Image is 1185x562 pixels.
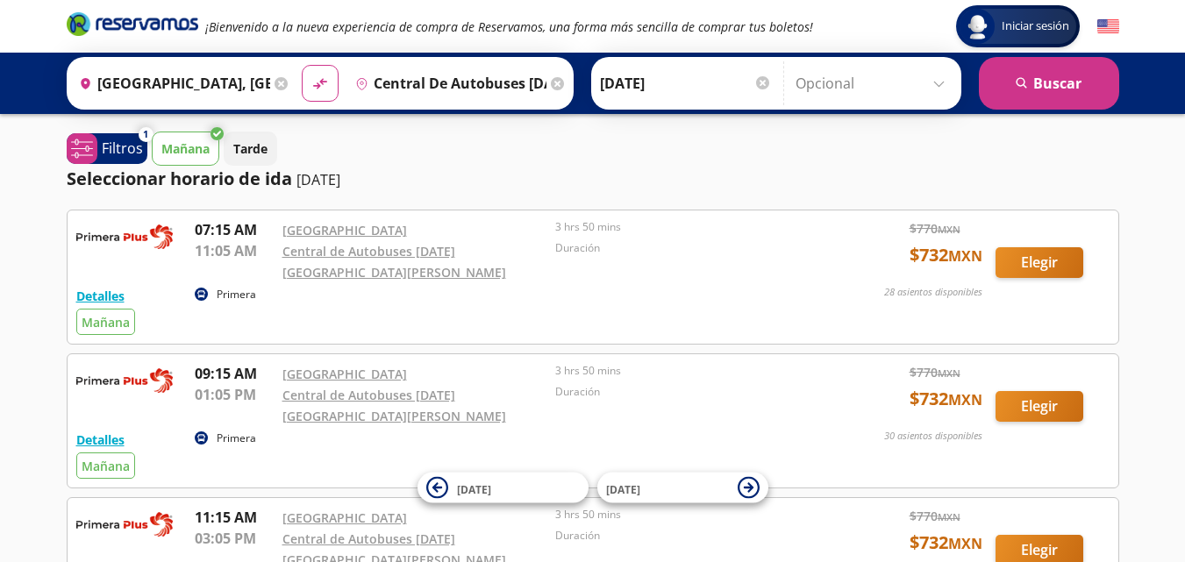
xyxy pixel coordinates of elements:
p: Duración [555,528,820,544]
small: MXN [948,390,982,409]
button: Detalles [76,430,125,449]
span: $ 732 [910,530,982,556]
span: $ 770 [910,219,960,238]
p: Mañana [161,139,210,158]
a: Central de Autobuses [DATE][GEOGRAPHIC_DATA][PERSON_NAME] [282,387,506,424]
p: 01:05 PM [195,384,274,405]
p: 3 hrs 50 mins [555,507,820,523]
button: [DATE] [597,473,768,503]
p: 3 hrs 50 mins [555,363,820,379]
span: [DATE] [606,481,640,496]
p: 28 asientos disponibles [884,285,982,300]
p: Seleccionar horario de ida [67,166,292,192]
button: Buscar [979,57,1119,110]
a: Brand Logo [67,11,198,42]
p: 11:15 AM [195,507,274,528]
img: RESERVAMOS [76,507,173,542]
input: Buscar Origen [72,61,270,105]
span: $ 732 [910,242,982,268]
p: 3 hrs 50 mins [555,219,820,235]
button: 1Filtros [67,133,147,164]
img: RESERVAMOS [76,219,173,254]
small: MXN [938,366,960,380]
small: MXN [948,246,982,266]
span: Iniciar sesión [995,18,1076,35]
p: [DATE] [296,169,340,190]
a: [GEOGRAPHIC_DATA] [282,509,407,526]
button: Tarde [224,132,277,166]
a: Central de Autobuses [DATE][GEOGRAPHIC_DATA][PERSON_NAME] [282,243,506,281]
button: Mañana [152,132,219,166]
em: ¡Bienvenido a la nueva experiencia de compra de Reservamos, una forma más sencilla de comprar tus... [205,18,813,35]
p: Tarde [233,139,268,158]
span: $ 770 [910,363,960,381]
p: Filtros [102,138,143,159]
button: English [1097,16,1119,38]
a: [GEOGRAPHIC_DATA] [282,366,407,382]
img: RESERVAMOS [76,363,173,398]
input: Buscar Destino [348,61,546,105]
p: Duración [555,384,820,400]
small: MXN [948,534,982,553]
p: 30 asientos disponibles [884,429,982,444]
input: Opcional [796,61,953,105]
p: Primera [217,287,256,302]
span: [DATE] [457,481,491,496]
button: [DATE] [418,473,589,503]
button: Elegir [996,391,1083,422]
small: MXN [938,510,960,523]
p: 07:15 AM [195,219,274,240]
input: Elegir Fecha [600,61,772,105]
p: 09:15 AM [195,363,274,384]
span: 1 [143,127,148,142]
a: [GEOGRAPHIC_DATA] [282,222,407,238]
small: MXN [938,223,960,236]
button: Elegir [996,247,1083,278]
p: 11:05 AM [195,240,274,261]
span: Mañana [82,458,130,474]
span: $ 732 [910,386,982,412]
i: Brand Logo [67,11,198,37]
p: Primera [217,430,256,446]
span: Mañana [82,314,130,331]
span: $ 770 [910,507,960,525]
button: Detalles [76,287,125,305]
p: 03:05 PM [195,528,274,549]
p: Duración [555,240,820,256]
